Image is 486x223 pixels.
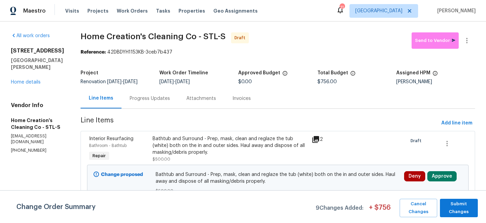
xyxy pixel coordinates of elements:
div: 11 [340,4,344,11]
span: [DATE] [159,79,174,84]
span: + $ 756 [369,204,391,217]
button: Add line item [439,117,475,130]
span: - [159,79,190,84]
button: Submit Changes [440,199,478,217]
span: [DATE] [107,79,121,84]
span: Visits [65,8,79,14]
a: All work orders [11,33,50,38]
div: Line Items [89,95,113,102]
span: [DATE] [123,79,138,84]
div: 2 [312,135,339,144]
span: Bathtub and Surround - Prep, mask, clean and reglaze the tub (white) both on the in and outer sid... [156,171,400,185]
div: 42DBDYH1153KB-3ceb7b437 [81,49,475,56]
h5: Home Creation's Cleaning Co - STL-S [11,117,64,131]
span: The total cost of line items that have been proposed by Opendoor. This sum includes line items th... [350,71,356,79]
span: [DATE] [175,79,190,84]
a: Home details [11,80,41,85]
h5: Project [81,71,98,75]
div: Bathtub and Surround - Prep, mask, clean and reglaze the tub (white) both on the in and outer sid... [153,135,308,156]
span: Submit Changes [443,200,475,216]
span: - [107,79,138,84]
span: Geo Assignments [213,8,258,14]
span: Interior Resurfacing [89,136,133,141]
span: Change Order Summary [16,199,96,217]
div: Invoices [232,95,251,102]
span: $756.00 [317,79,337,84]
span: Line Items [81,117,439,130]
b: Change proposed [101,172,143,177]
span: 9 Changes Added: [316,202,363,217]
span: Work Orders [117,8,148,14]
span: $0.00 [238,79,252,84]
h5: Work Order Timeline [159,71,208,75]
span: The total cost of line items that have been approved by both Opendoor and the Trade Partner. This... [282,71,288,79]
span: [GEOGRAPHIC_DATA] [355,8,402,14]
span: Projects [87,8,109,14]
span: $500.00 [153,157,170,161]
span: Draft [411,137,424,144]
span: Send to Vendor [415,37,455,45]
h2: [STREET_ADDRESS] [11,47,64,54]
h4: Vendor Info [11,102,64,109]
button: Deny [404,171,425,181]
button: Approve [427,171,457,181]
span: Tasks [156,9,170,13]
b: Reference: [81,50,106,55]
span: Renovation [81,79,138,84]
h5: Approved Budget [238,71,280,75]
span: Add line item [441,119,472,128]
span: The hpm assigned to this work order. [432,71,438,79]
span: Home Creation's Cleaning Co - STL-S [81,32,226,41]
button: Cancel Changes [400,199,437,217]
div: [PERSON_NAME] [396,79,475,84]
span: Cancel Changes [403,200,434,216]
span: Maestro [23,8,46,14]
span: Draft [234,34,248,41]
span: [PERSON_NAME] [434,8,476,14]
span: Repair [90,152,109,159]
h5: [GEOGRAPHIC_DATA][PERSON_NAME] [11,57,64,71]
button: Send to Vendor [412,32,459,49]
p: [EMAIL_ADDRESS][DOMAIN_NAME] [11,133,64,145]
span: $500.00 [156,188,400,194]
span: Properties [178,8,205,14]
div: Progress Updates [130,95,170,102]
h5: Assigned HPM [396,71,430,75]
span: Bathroom - Bathtub [89,144,127,148]
div: Attachments [186,95,216,102]
h5: Total Budget [317,71,348,75]
p: [PHONE_NUMBER] [11,148,64,153]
